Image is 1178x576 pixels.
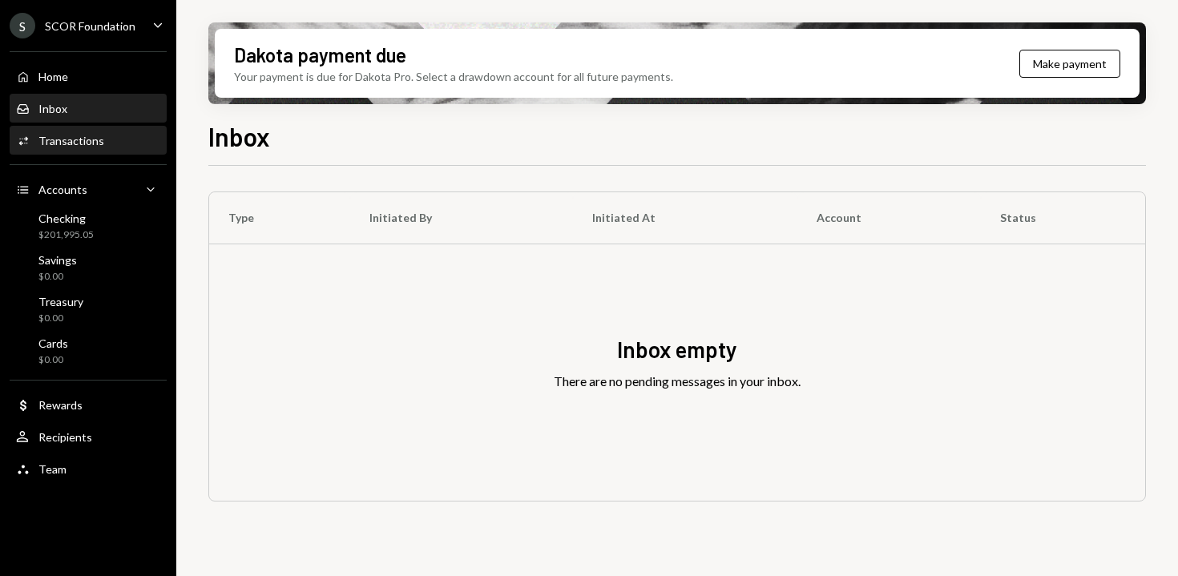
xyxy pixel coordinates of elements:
div: $0.00 [38,312,83,325]
div: Rewards [38,398,83,412]
div: Home [38,70,68,83]
div: Savings [38,253,77,267]
a: Recipients [10,422,167,451]
div: $0.00 [38,270,77,284]
div: Inbox empty [617,334,737,365]
div: $201,995.05 [38,228,94,242]
th: Type [209,192,350,244]
th: Account [797,192,981,244]
a: Savings$0.00 [10,248,167,287]
a: Rewards [10,390,167,419]
div: $0.00 [38,353,68,367]
div: Your payment is due for Dakota Pro. Select a drawdown account for all future payments. [234,68,673,85]
div: SCOR Foundation [45,19,135,33]
button: Make payment [1019,50,1120,78]
div: Inbox [38,102,67,115]
a: Inbox [10,94,167,123]
a: Team [10,454,167,483]
a: Checking$201,995.05 [10,207,167,245]
div: Recipients [38,430,92,444]
a: Cards$0.00 [10,332,167,370]
th: Status [981,192,1145,244]
div: Checking [38,211,94,225]
div: Dakota payment due [234,42,406,68]
div: Cards [38,336,68,350]
a: Transactions [10,126,167,155]
a: Accounts [10,175,167,203]
th: Initiated By [350,192,573,244]
div: Team [38,462,67,476]
th: Initiated At [573,192,797,244]
div: There are no pending messages in your inbox. [554,372,801,391]
div: Accounts [38,183,87,196]
div: Treasury [38,295,83,308]
div: Transactions [38,134,104,147]
h1: Inbox [208,120,270,152]
a: Home [10,62,167,91]
a: Treasury$0.00 [10,290,167,328]
div: S [10,13,35,38]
